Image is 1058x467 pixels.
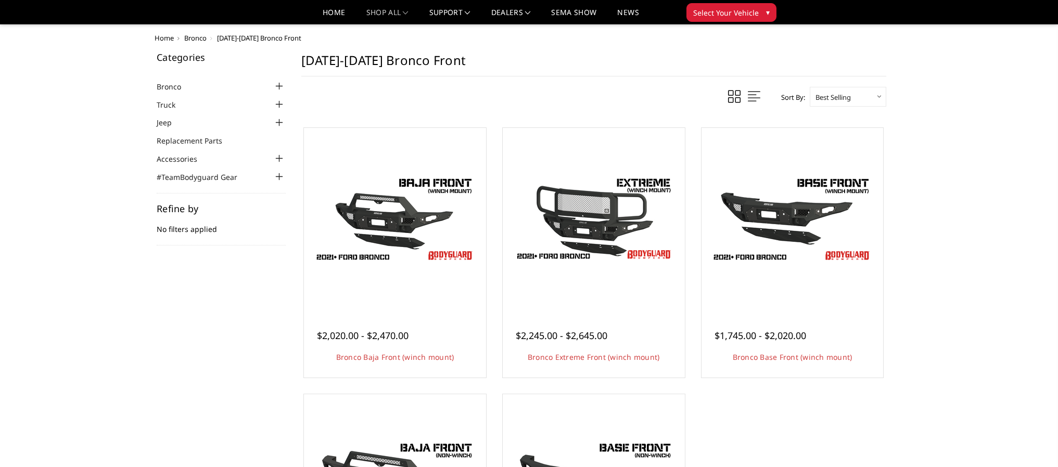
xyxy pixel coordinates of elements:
[317,329,409,342] span: $2,020.00 - $2,470.00
[429,9,470,24] a: Support
[617,9,639,24] a: News
[157,135,235,146] a: Replacement Parts
[157,99,188,110] a: Truck
[715,329,806,342] span: $1,745.00 - $2,020.00
[155,33,174,43] a: Home
[766,7,770,18] span: ▾
[704,131,881,307] a: Freedom Series - Bronco Base Front Bumper Bronco Base Front (winch mount)
[157,204,286,213] h5: Refine by
[1006,417,1058,467] iframe: Chat Widget
[366,9,409,24] a: shop all
[505,131,682,307] a: Bronco Extreme Front (winch mount) Bronco Extreme Front (winch mount)
[157,53,286,62] h5: Categories
[693,7,759,18] span: Select Your Vehicle
[217,33,301,43] span: [DATE]-[DATE] Bronco Front
[491,9,531,24] a: Dealers
[184,33,207,43] a: Bronco
[301,53,886,76] h1: [DATE]-[DATE] Bronco Front
[336,352,454,362] a: Bronco Baja Front (winch mount)
[157,204,286,245] div: No filters applied
[157,81,194,92] a: Bronco
[157,172,250,183] a: #TeamBodyguard Gear
[551,9,596,24] a: SEMA Show
[516,329,607,342] span: $2,245.00 - $2,645.00
[157,153,210,164] a: Accessories
[775,89,805,105] label: Sort By:
[733,352,852,362] a: Bronco Base Front (winch mount)
[686,3,776,22] button: Select Your Vehicle
[528,352,660,362] a: Bronco Extreme Front (winch mount)
[307,131,483,307] a: Bodyguard Ford Bronco Bronco Baja Front (winch mount)
[157,117,185,128] a: Jeep
[323,9,345,24] a: Home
